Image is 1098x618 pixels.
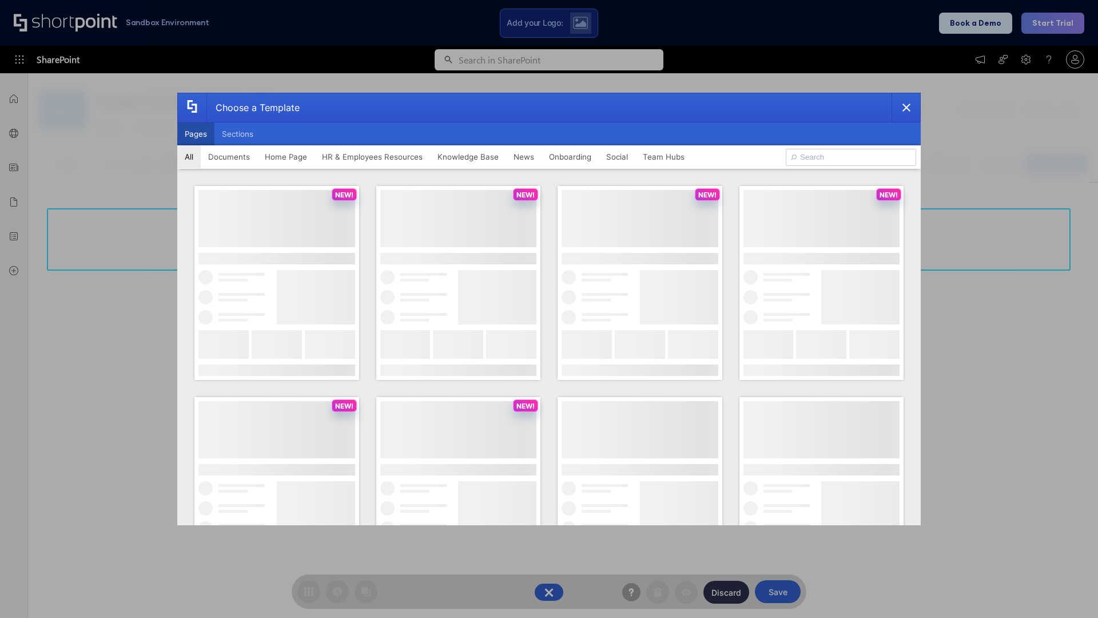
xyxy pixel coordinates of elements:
[214,122,261,145] button: Sections
[635,145,692,168] button: Team Hubs
[516,402,535,410] p: NEW!
[177,145,201,168] button: All
[206,93,300,122] div: Choose a Template
[516,191,535,199] p: NEW!
[335,402,353,410] p: NEW!
[257,145,315,168] button: Home Page
[315,145,430,168] button: HR & Employees Resources
[201,145,257,168] button: Documents
[335,191,353,199] p: NEW!
[880,191,898,199] p: NEW!
[177,122,214,145] button: Pages
[1041,563,1098,618] iframe: Chat Widget
[430,145,506,168] button: Knowledge Base
[599,145,635,168] button: Social
[506,145,542,168] button: News
[786,149,916,166] input: Search
[542,145,599,168] button: Onboarding
[698,191,717,199] p: NEW!
[177,93,921,525] div: template selector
